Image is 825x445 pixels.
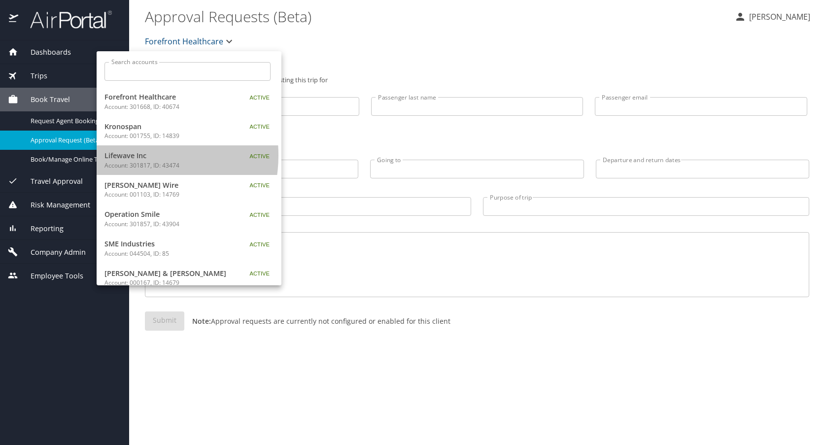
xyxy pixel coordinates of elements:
[104,121,228,132] span: Kronospan
[104,190,228,199] p: Account: 001103, ID: 14769
[104,209,228,220] span: Operation Smile
[104,249,228,258] p: Account: 044504, ID: 85
[104,180,228,191] span: [PERSON_NAME] Wire
[104,161,228,170] p: Account: 301817, ID: 43474
[97,263,281,293] a: [PERSON_NAME] & [PERSON_NAME]Account: 000167, ID: 14679
[104,278,228,287] p: Account: 000167, ID: 14679
[97,234,281,263] a: SME IndustriesAccount: 044504, ID: 85
[97,145,281,175] a: Lifewave IncAccount: 301817, ID: 43474
[97,204,281,234] a: Operation SmileAccount: 301857, ID: 43904
[97,87,281,116] a: Forefront HealthcareAccount: 301668, ID: 40674
[97,116,281,146] a: KronospanAccount: 001755, ID: 14839
[104,239,228,249] span: SME Industries
[104,268,228,279] span: [PERSON_NAME] & [PERSON_NAME]
[104,103,228,111] p: Account: 301668, ID: 40674
[104,132,228,140] p: Account: 001755, ID: 14839
[104,92,228,103] span: Forefront Healthcare
[104,220,228,229] p: Account: 301857, ID: 43904
[104,150,228,161] span: Lifewave Inc
[97,175,281,205] a: [PERSON_NAME] WireAccount: 001103, ID: 14769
